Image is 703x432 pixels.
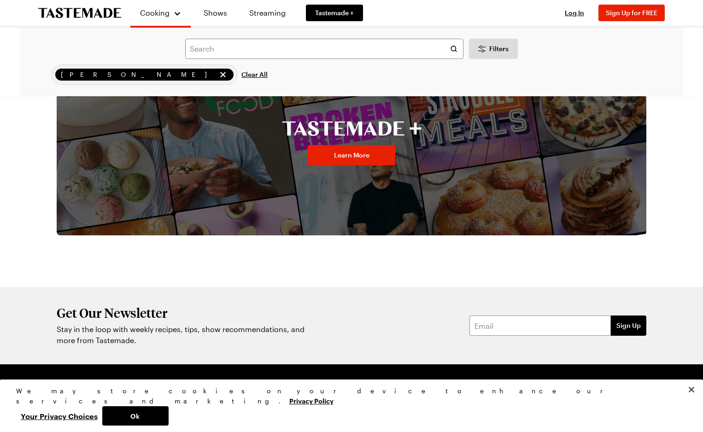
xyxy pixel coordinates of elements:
button: Sign Up [611,315,646,336]
input: Email [469,315,611,336]
a: More information about your privacy, opens in a new tab [289,396,334,405]
span: [PERSON_NAME] [61,70,216,80]
a: Tastemade + [306,5,363,21]
span: Log In [565,9,584,17]
button: Clear All [241,64,268,85]
span: Sign Up [616,321,641,330]
span: Filters [489,44,509,53]
button: Your Privacy Choices [16,406,102,426]
div: Privacy [16,386,680,426]
span: Cooking [140,8,170,17]
a: To Tastemade Home Page [38,8,121,18]
button: Sign Up for FREE [598,5,665,21]
button: Log In [556,8,593,18]
button: remove Jamie Oliver [218,70,228,80]
a: Learn More [308,145,395,165]
span: Tastemade + [315,8,354,18]
img: Tastemade Plus Logo Banner [282,121,422,136]
span: Sign Up for FREE [606,9,657,17]
button: Close [681,379,702,400]
h2: Get Our Newsletter [57,305,310,320]
span: Learn More [334,151,369,160]
button: Ok [102,406,169,426]
span: Clear All [241,70,268,79]
button: Cooking [140,4,182,22]
button: Desktop filters [469,39,518,59]
div: We may store cookies on your device to enhance our services and marketing. [16,386,680,406]
p: Stay in the loop with weekly recipes, tips, show recommendations, and more from Tastemade. [57,324,310,346]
